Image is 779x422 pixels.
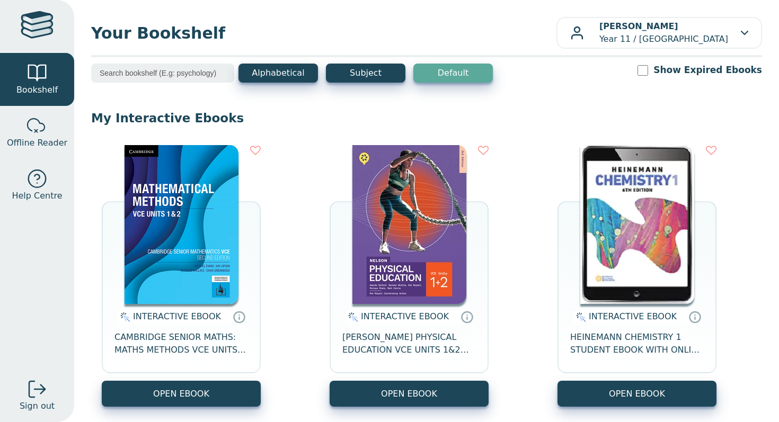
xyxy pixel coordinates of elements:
span: HEINEMANN CHEMISTRY 1 STUDENT EBOOK WITH ONLINE ASSESSMENT 6E [570,331,704,356]
img: interactive.svg [345,311,358,324]
button: Subject [326,64,405,83]
p: My Interactive Ebooks [91,110,762,126]
span: Sign out [20,400,55,412]
img: interactive.svg [573,311,586,324]
a: Interactive eBooks are accessed online via the publisher’s portal. They contain interactive resou... [688,310,701,323]
button: OPEN EBOOK [557,381,716,407]
span: CAMBRIDGE SENIOR MATHS: MATHS METHODS VCE UNITS 1&2 EBOOK 2E [114,331,248,356]
span: Offline Reader [7,137,67,149]
img: interactive.svg [117,311,130,324]
button: Default [413,64,493,83]
img: e0c8bbc0-3b19-4027-ad74-9769d299b2d1.png [580,145,694,304]
button: Alphabetical [238,64,318,83]
b: [PERSON_NAME] [599,21,678,31]
img: c896ff06-7200-444a-bb61-465266640f60.jpg [352,145,466,304]
span: Your Bookshelf [91,21,556,45]
span: INTERACTIVE EBOOK [133,311,221,321]
span: INTERACTIVE EBOOK [589,311,677,321]
input: Search bookshelf (E.g: psychology) [91,64,234,83]
span: [PERSON_NAME] PHYSICAL EDUCATION VCE UNITS 1&2 MINDTAP 3E [342,331,476,356]
label: Show Expired Ebooks [653,64,762,77]
span: INTERACTIVE EBOOK [361,311,449,321]
img: 0b3c2c99-4463-4df4-a628-40244046fa74.png [125,145,238,304]
button: OPEN EBOOK [102,381,261,407]
a: Interactive eBooks are accessed online via the publisher’s portal. They contain interactive resou... [233,310,245,323]
button: OPEN EBOOK [330,381,489,407]
p: Year 11 / [GEOGRAPHIC_DATA] [599,20,728,46]
span: Bookshelf [16,84,58,96]
button: [PERSON_NAME]Year 11 / [GEOGRAPHIC_DATA] [556,17,762,49]
span: Help Centre [12,190,62,202]
a: Interactive eBooks are accessed online via the publisher’s portal. They contain interactive resou... [461,310,473,323]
